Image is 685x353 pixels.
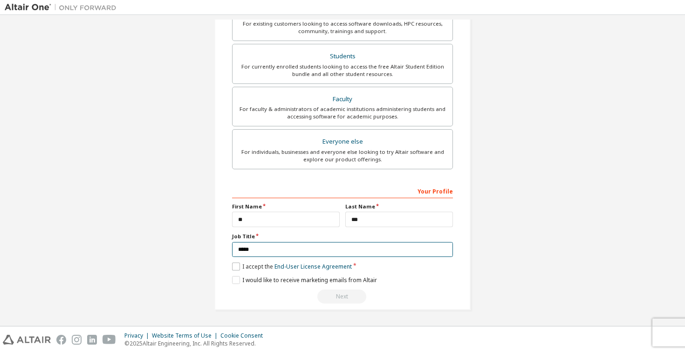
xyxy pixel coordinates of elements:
div: Read and acccept EULA to continue [232,290,453,304]
p: © 2025 Altair Engineering, Inc. All Rights Reserved. [124,339,268,347]
div: For existing customers looking to access software downloads, HPC resources, community, trainings ... [238,20,447,35]
img: linkedin.svg [87,335,97,345]
label: Job Title [232,233,453,240]
div: Your Profile [232,183,453,198]
label: I would like to receive marketing emails from Altair [232,276,377,284]
div: For faculty & administrators of academic institutions administering students and accessing softwa... [238,105,447,120]
img: youtube.svg [103,335,116,345]
div: Everyone else [238,135,447,148]
div: Cookie Consent [220,332,268,339]
div: Students [238,50,447,63]
img: instagram.svg [72,335,82,345]
div: For currently enrolled students looking to access the free Altair Student Edition bundle and all ... [238,63,447,78]
label: I accept the [232,263,352,270]
label: Last Name [345,203,453,210]
div: For individuals, businesses and everyone else looking to try Altair software and explore our prod... [238,148,447,163]
img: facebook.svg [56,335,66,345]
div: Website Terms of Use [152,332,220,339]
a: End-User License Agreement [274,263,352,270]
div: Faculty [238,93,447,106]
label: First Name [232,203,340,210]
img: Altair One [5,3,121,12]
img: altair_logo.svg [3,335,51,345]
div: Privacy [124,332,152,339]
